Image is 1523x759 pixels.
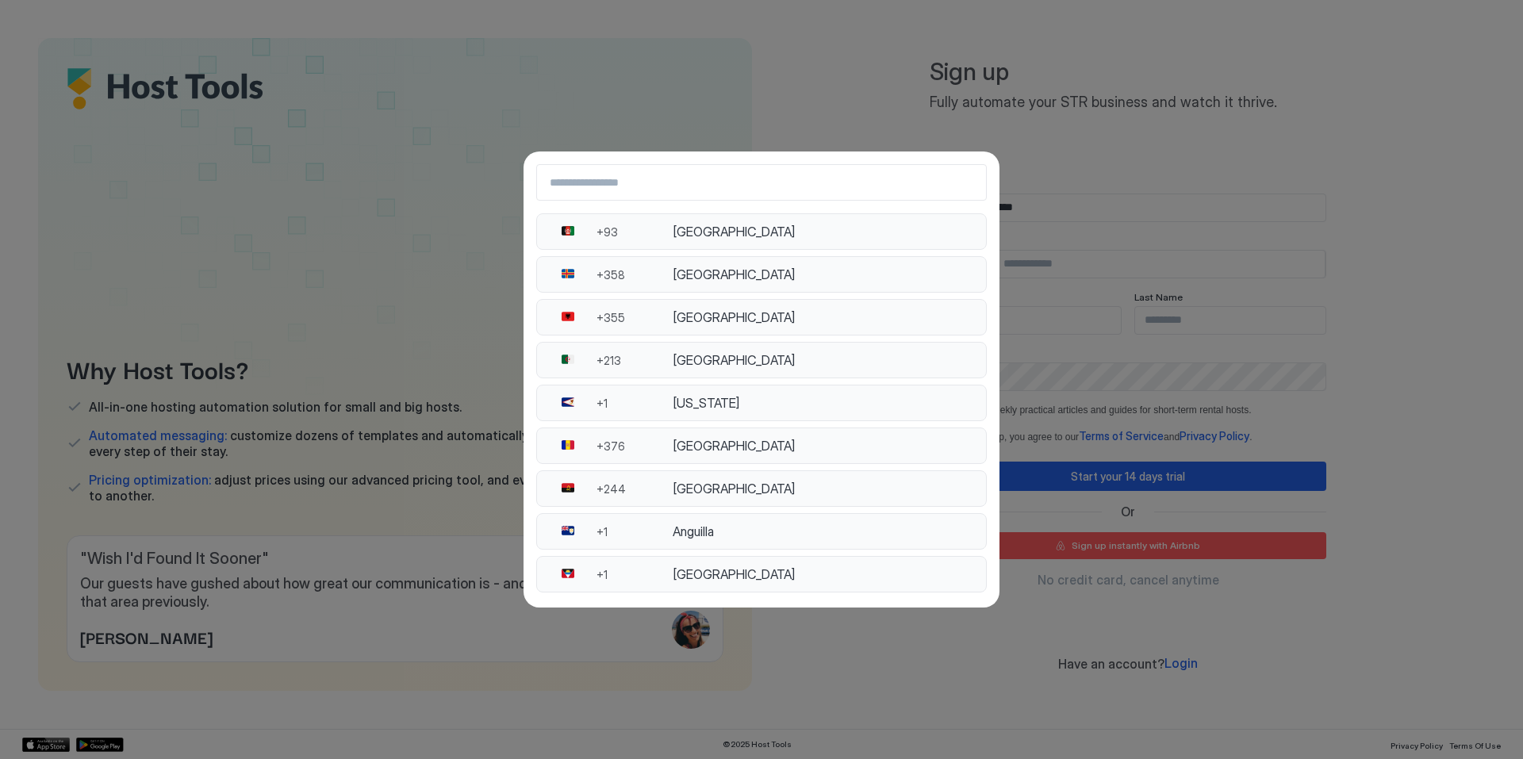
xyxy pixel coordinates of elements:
[547,267,589,282] div: 🇦🇽
[536,513,987,550] button: Country Select Item
[536,213,987,250] button: Country Select Item
[536,427,987,464] button: Country Select Item
[536,299,987,335] button: Country Select Item
[536,213,987,594] ul: Country Select List
[597,439,673,454] div: +376
[536,342,987,378] button: Country Select Item
[537,168,986,197] input: Country Select Search Input
[547,567,589,581] div: 🇦🇬
[597,225,673,240] div: +93
[597,311,673,325] div: +355
[547,439,589,453] div: 🇦🇩
[536,256,987,293] button: Country Select Item
[536,556,987,592] button: Country Select Item
[547,524,589,539] div: 🇦🇮
[673,352,976,368] div: [GEOGRAPHIC_DATA]
[673,224,976,240] div: [GEOGRAPHIC_DATA]
[597,525,673,539] div: +1
[597,268,673,282] div: +358
[673,395,976,411] div: [US_STATE]
[597,397,673,411] div: +1
[673,523,976,539] div: Anguilla
[16,705,54,743] iframe: Intercom live chat
[597,354,673,368] div: +213
[673,309,976,325] div: [GEOGRAPHIC_DATA]
[673,266,976,282] div: [GEOGRAPHIC_DATA]
[536,385,987,421] button: Country Select Item
[673,438,976,454] div: [GEOGRAPHIC_DATA]
[547,396,589,410] div: 🇦🇸
[547,224,589,239] div: 🇦🇫
[547,353,589,367] div: 🇩🇿
[673,481,976,496] div: [GEOGRAPHIC_DATA]
[547,481,589,496] div: 🇦🇴
[597,482,673,496] div: +244
[673,566,976,582] div: [GEOGRAPHIC_DATA]
[597,568,673,582] div: +1
[547,310,589,324] div: 🇦🇱
[536,470,987,507] button: Country Select Item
